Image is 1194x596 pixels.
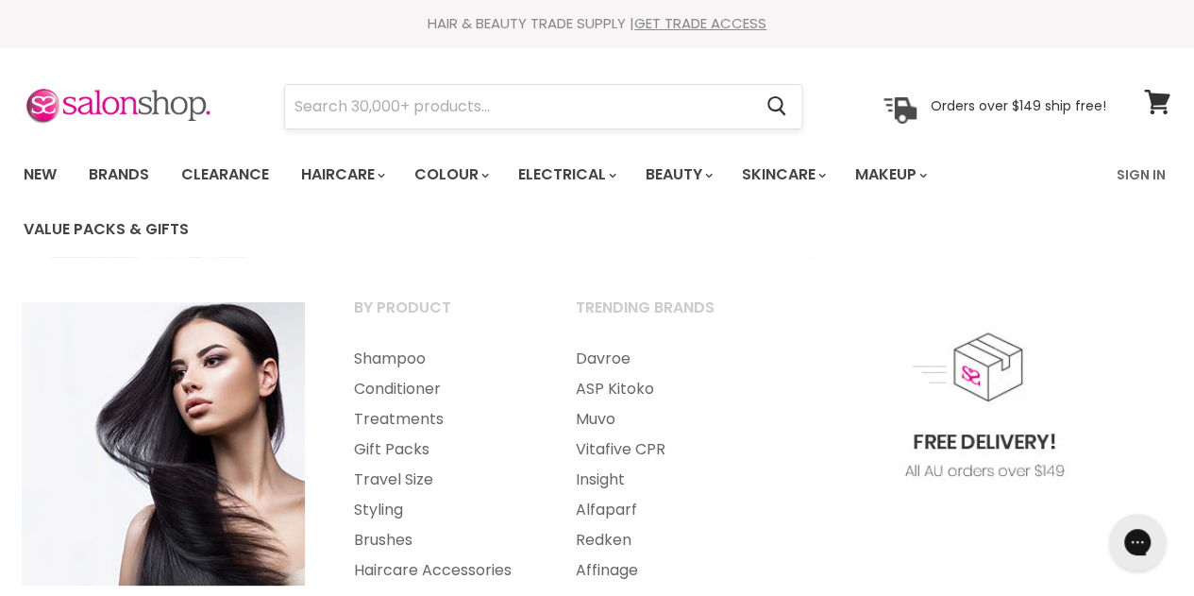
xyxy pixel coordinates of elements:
a: Muvo [552,404,770,434]
p: Orders over $149 ship free! [931,97,1106,114]
ul: Main menu [9,147,1105,257]
a: Affinage [552,555,770,586]
a: Travel Size [330,465,548,495]
a: Sign In [1105,155,1177,195]
a: ASP Kitoko [552,374,770,404]
a: Value Packs & Gifts [9,210,203,249]
a: Makeup [841,155,938,195]
a: Colour [400,155,500,195]
a: Insight [552,465,770,495]
a: GET TRADE ACCESS [634,13,766,33]
a: Brands [75,155,163,195]
a: Treatments [330,404,548,434]
a: Haircare Accessories [330,555,548,586]
a: Clearance [167,155,283,195]
a: Haircare [287,155,396,195]
a: Styling [330,495,548,525]
button: Search [751,85,801,128]
a: Skincare [728,155,837,195]
ul: Main menu [330,344,548,586]
a: Alfaparf [552,495,770,525]
iframe: Gorgias live chat messenger [1100,507,1175,577]
a: Shampoo [330,344,548,374]
a: Trending Brands [552,293,770,340]
input: Search [285,85,751,128]
a: Redken [552,525,770,555]
ul: Main menu [552,344,770,586]
a: Gift Packs [330,434,548,465]
a: Conditioner [330,374,548,404]
a: Brushes [330,525,548,555]
a: Electrical [504,155,628,195]
a: Davroe [552,344,770,374]
a: By Product [330,293,548,340]
form: Product [284,84,802,129]
a: New [9,155,71,195]
a: Vitafive CPR [552,434,770,465]
a: Beauty [631,155,724,195]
